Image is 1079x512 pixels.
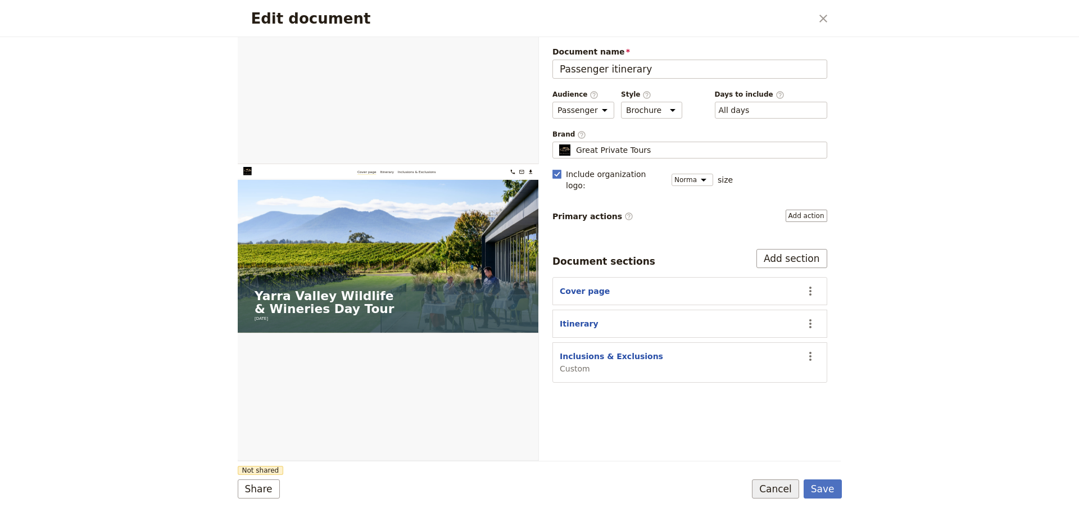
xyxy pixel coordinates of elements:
button: Itinerary [560,318,599,329]
span: ​ [624,212,633,221]
select: size [672,174,713,186]
span: ​ [577,130,586,138]
a: bookings@greatprivatetours.com.au [670,9,689,28]
img: Profile [557,144,572,156]
button: Inclusions & Exclusions [560,351,663,362]
button: Actions [801,314,820,333]
select: Style​ [621,102,682,119]
button: Actions [801,282,820,301]
img: Great Private Tours logo [13,7,112,26]
span: ​ [776,90,785,98]
h2: Edit document [251,10,811,27]
span: Document name [552,46,827,57]
span: [DATE] [40,362,73,375]
a: Itinerary [341,11,374,26]
button: Share [238,479,280,499]
span: Custom [560,363,663,374]
span: ​ [642,90,651,98]
span: size [718,174,733,185]
span: Not shared [238,466,284,475]
select: Audience​ [552,102,614,119]
span: Days to include [715,90,827,99]
button: Save [804,479,842,499]
span: Great Private Tours [576,144,651,156]
span: ​ [590,90,599,98]
button: Actions [801,347,820,366]
button: Days to include​Clear input [719,105,750,116]
a: +61 430 279 438 [649,9,668,28]
button: Download pdf [691,9,710,28]
span: Include organization logo : [566,169,665,191]
input: Document name [552,60,827,79]
button: Add section [756,249,827,268]
span: Primary actions [552,211,633,222]
span: Brand [552,130,827,139]
a: Cover page [286,11,331,26]
span: Audience [552,90,614,99]
span: Style [621,90,682,99]
div: Document sections [552,255,655,268]
button: Primary actions​ [786,210,827,222]
button: Cancel [752,479,799,499]
button: Close dialog [814,9,833,28]
h1: Yarra Valley Wildlife & Wineries Day Tour [40,299,679,362]
button: Cover page [560,286,610,297]
a: Inclusions & Exclusions [383,11,474,26]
